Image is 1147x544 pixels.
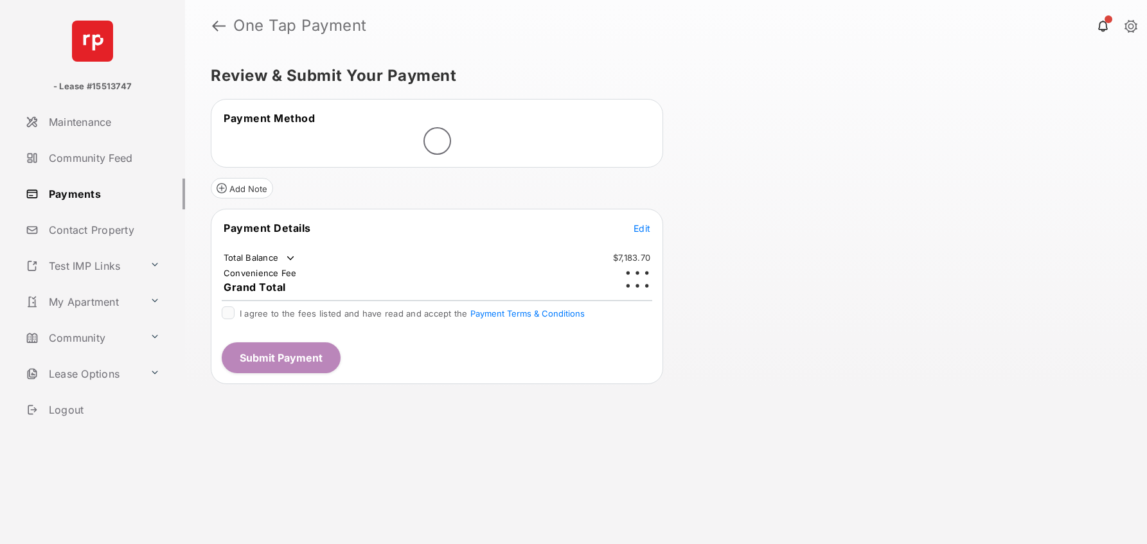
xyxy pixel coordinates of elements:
span: I agree to the fees listed and have read and accept the [240,308,585,319]
button: I agree to the fees listed and have read and accept the [470,308,585,319]
span: Payment Method [224,112,315,125]
p: - Lease #15513747 [53,80,132,93]
h5: Review & Submit Your Payment [211,68,1111,83]
strong: One Tap Payment [233,18,367,33]
a: Community Feed [21,143,185,173]
a: Logout [21,394,185,425]
span: Payment Details [224,222,311,234]
a: Maintenance [21,107,185,137]
td: Total Balance [223,252,297,265]
span: Edit [634,223,650,234]
a: Payments [21,179,185,209]
a: Test IMP Links [21,250,145,281]
a: My Apartment [21,286,145,317]
img: svg+xml;base64,PHN2ZyB4bWxucz0iaHR0cDovL3d3dy53My5vcmcvMjAwMC9zdmciIHdpZHRoPSI2NCIgaGVpZ2h0PSI2NC... [72,21,113,62]
a: Lease Options [21,358,145,389]
a: Contact Property [21,215,185,245]
button: Submit Payment [222,342,341,373]
td: $7,183.70 [612,252,651,263]
button: Edit [634,222,650,234]
button: Add Note [211,178,273,198]
span: Grand Total [224,281,286,294]
a: Community [21,322,145,353]
td: Convenience Fee [223,267,298,279]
